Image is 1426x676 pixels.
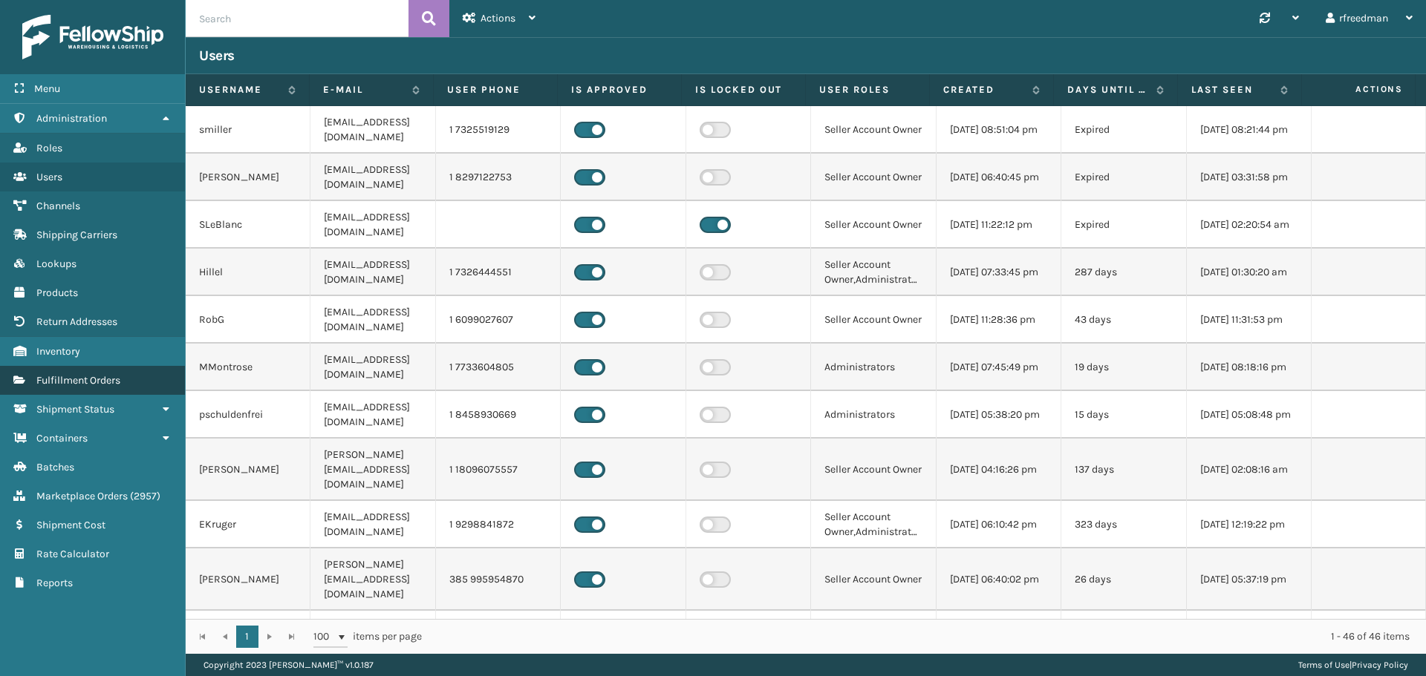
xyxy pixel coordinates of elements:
td: Seller Account Owner [811,439,936,501]
label: User phone [447,83,544,96]
a: Terms of Use [1298,660,1350,670]
td: Administrators [811,391,936,439]
td: [DATE] 07:45:49 pm [937,344,1061,391]
td: [EMAIL_ADDRESS][DOMAIN_NAME] [310,249,435,296]
td: [DATE] 04:49:00 pm [1187,611,1312,673]
span: Actions [481,12,515,24]
td: Seller Account Owner [811,548,936,611]
td: [DATE] 05:38:20 pm [937,391,1061,439]
td: 26 days [1061,548,1186,611]
td: 385 995954870 [436,548,561,611]
td: 15 days [1061,391,1186,439]
span: Administration [36,112,107,125]
label: E-mail [323,83,405,96]
span: Reports [36,577,73,589]
td: 1 8297122753 [436,154,561,201]
div: 1 - 46 of 46 items [443,629,1410,644]
td: [PERSON_NAME][EMAIL_ADDRESS][DOMAIN_NAME] [310,611,435,673]
td: [DATE] 02:20:54 am [1187,201,1312,249]
td: 1 7733604805 [436,344,561,391]
td: [EMAIL_ADDRESS][DOMAIN_NAME] [310,344,435,391]
td: 323 days [1061,501,1186,548]
td: [DATE] 03:31:58 pm [1187,154,1312,201]
td: 1 18096075557 [436,439,561,501]
td: [DATE] 05:37:19 pm [1187,548,1312,611]
td: [PERSON_NAME][EMAIL_ADDRESS][DOMAIN_NAME] [310,548,435,611]
td: [DATE] 01:30:20 am [1187,249,1312,296]
td: 1 7326008882 [436,611,561,673]
span: Marketplace Orders [36,490,128,502]
td: SLeBlanc [186,201,310,249]
td: Seller Account Owner,Administrators [811,611,936,673]
span: items per page [313,626,422,648]
td: Seller Account Owner [811,201,936,249]
td: Seller Account Owner [811,154,936,201]
td: 1 6099027607 [436,296,561,344]
img: logo [22,15,163,59]
span: Lookups [36,257,76,270]
td: [DATE] 12:19:22 pm [1187,501,1312,548]
td: pschuldenfrei [186,391,310,439]
td: [DATE] 08:18:16 pm [1187,344,1312,391]
td: [PERSON_NAME] [186,611,310,673]
td: [DATE] 08:21:44 pm [1187,106,1312,154]
td: [EMAIL_ADDRESS][DOMAIN_NAME] [310,391,435,439]
td: [DATE] 11:31:53 pm [1187,296,1312,344]
span: Menu [34,82,60,95]
td: Expired [1061,106,1186,154]
td: Seller Account Owner,Administrators [811,249,936,296]
td: Seller Account Owner [811,106,936,154]
td: 1 8458930669 [436,391,561,439]
span: Rate Calculator [36,548,109,560]
td: Hillel [186,249,310,296]
label: Username [199,83,281,96]
td: MMontrose [186,344,310,391]
span: Fulfillment Orders [36,374,120,387]
label: Days until password expires [1067,83,1149,96]
td: [EMAIL_ADDRESS][DOMAIN_NAME] [310,201,435,249]
span: Users [36,171,62,183]
span: Roles [36,142,62,154]
span: ( 2957 ) [130,490,160,502]
td: 362 days [1061,611,1186,673]
td: [DATE] 05:08:48 pm [1187,391,1312,439]
td: [DATE] 05:44:20 pm [937,611,1061,673]
div: | [1298,654,1408,676]
td: [EMAIL_ADDRESS][DOMAIN_NAME] [310,154,435,201]
td: [PERSON_NAME] [186,154,310,201]
td: [EMAIL_ADDRESS][DOMAIN_NAME] [310,106,435,154]
td: 1 7325519129 [436,106,561,154]
span: Channels [36,200,80,212]
span: Shipping Carriers [36,229,117,241]
a: 1 [236,626,258,648]
td: [DATE] 06:40:45 pm [937,154,1061,201]
td: [DATE] 06:10:42 pm [937,501,1061,548]
td: [DATE] 11:28:36 pm [937,296,1061,344]
td: 1 9298841872 [436,501,561,548]
td: [PERSON_NAME] [186,548,310,611]
td: 287 days [1061,249,1186,296]
span: Inventory [36,345,80,358]
td: smiller [186,106,310,154]
td: 19 days [1061,344,1186,391]
td: RobG [186,296,310,344]
h3: Users [199,47,235,65]
label: Is Approved [571,83,668,96]
td: [DATE] 11:22:12 pm [937,201,1061,249]
td: [PERSON_NAME][EMAIL_ADDRESS][DOMAIN_NAME] [310,439,435,501]
td: [EMAIL_ADDRESS][DOMAIN_NAME] [310,501,435,548]
td: Expired [1061,201,1186,249]
p: Copyright 2023 [PERSON_NAME]™ v 1.0.187 [204,654,374,676]
td: 137 days [1061,439,1186,501]
span: Shipment Cost [36,519,105,531]
td: Administrators [811,344,936,391]
td: [DATE] 02:08:16 am [1187,439,1312,501]
label: Last Seen [1191,83,1273,96]
span: Actions [1306,77,1412,102]
a: Privacy Policy [1352,660,1408,670]
label: User Roles [819,83,916,96]
td: [DATE] 07:33:45 pm [937,249,1061,296]
label: Created [943,83,1025,96]
td: [DATE] 08:51:04 pm [937,106,1061,154]
span: Shipment Status [36,403,114,416]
